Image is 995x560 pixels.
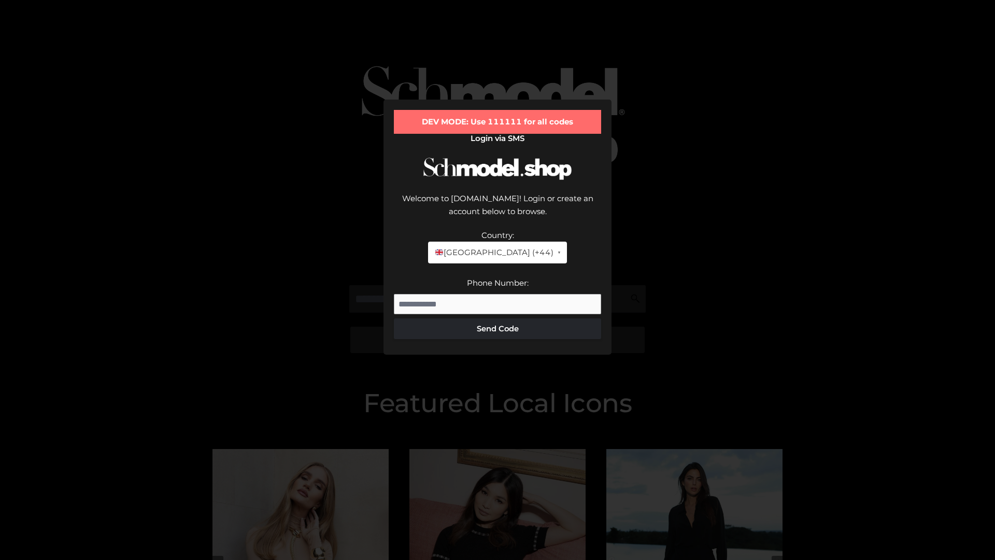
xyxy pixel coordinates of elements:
img: 🇬🇧 [435,248,443,256]
img: Schmodel Logo [420,148,575,189]
label: Country: [481,230,514,240]
div: DEV MODE: Use 111111 for all codes [394,110,601,134]
h2: Login via SMS [394,134,601,143]
label: Phone Number: [467,278,529,288]
span: [GEOGRAPHIC_DATA] (+44) [434,246,553,259]
div: Welcome to [DOMAIN_NAME]! Login or create an account below to browse. [394,192,601,229]
button: Send Code [394,318,601,339]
